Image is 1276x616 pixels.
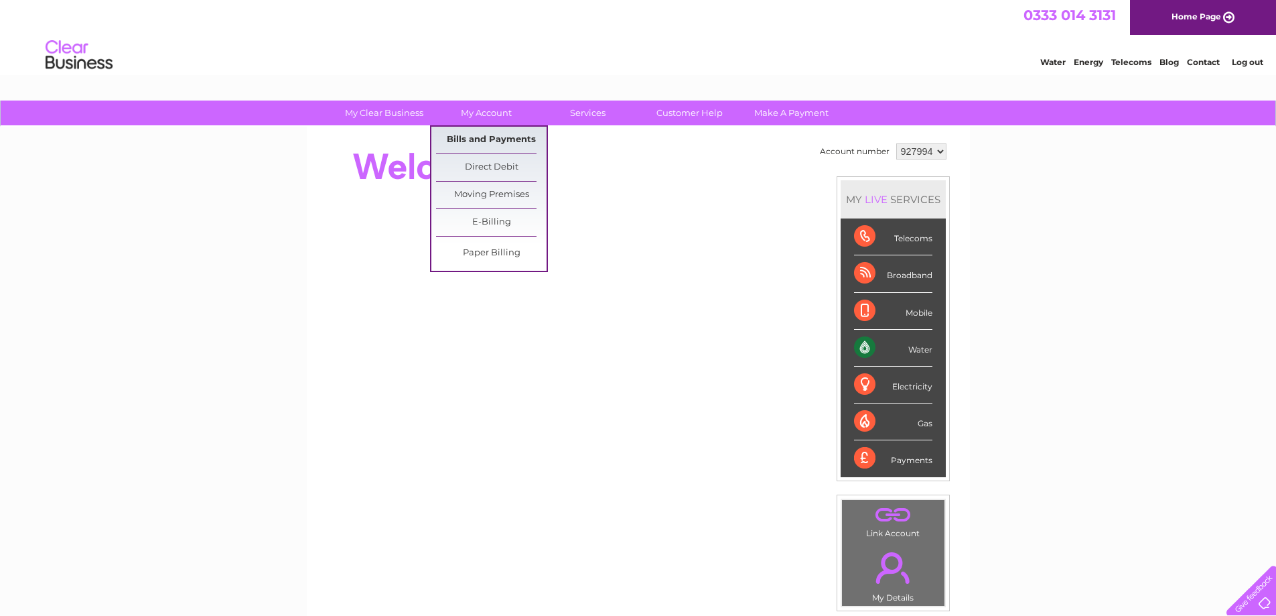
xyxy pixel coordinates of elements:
[436,127,547,153] a: Bills and Payments
[841,541,945,607] td: My Details
[1159,57,1179,67] a: Blog
[1040,57,1066,67] a: Water
[854,330,932,367] div: Water
[1232,57,1263,67] a: Log out
[854,255,932,292] div: Broadband
[1023,7,1116,23] a: 0333 014 3131
[841,499,945,542] td: Link Account
[634,101,745,125] a: Customer Help
[854,440,932,477] div: Payments
[862,193,890,206] div: LIVE
[845,544,941,591] a: .
[817,140,893,163] td: Account number
[436,154,547,181] a: Direct Debit
[329,101,439,125] a: My Clear Business
[854,219,932,255] div: Telecoms
[436,240,547,267] a: Paper Billing
[533,101,643,125] a: Services
[322,7,955,65] div: Clear Business is a trading name of Verastar Limited (registered in [GEOGRAPHIC_DATA] No. 3667643...
[841,180,946,219] div: MY SERVICES
[854,404,932,440] div: Gas
[1111,57,1151,67] a: Telecoms
[1187,57,1220,67] a: Contact
[45,35,113,76] img: logo.png
[431,101,541,125] a: My Account
[1074,57,1103,67] a: Energy
[736,101,847,125] a: Make A Payment
[845,503,941,527] a: .
[854,367,932,404] div: Electricity
[436,209,547,236] a: E-Billing
[436,182,547,208] a: Moving Premises
[854,293,932,330] div: Mobile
